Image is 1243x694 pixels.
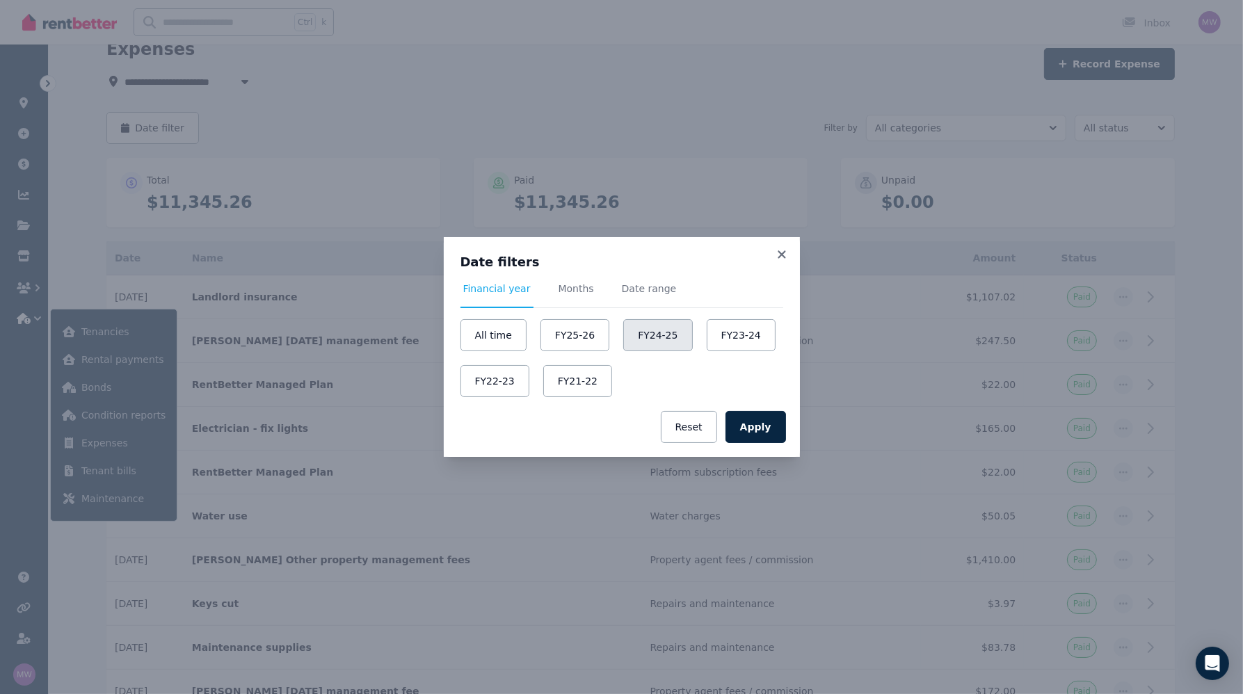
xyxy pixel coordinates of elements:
[543,365,612,397] button: FY21-22
[707,319,776,351] button: FY23-24
[540,319,609,351] button: FY25-26
[623,319,692,351] button: FY24-25
[559,282,594,296] span: Months
[463,282,531,296] span: Financial year
[661,411,717,443] button: Reset
[622,282,677,296] span: Date range
[725,411,786,443] button: Apply
[1196,647,1229,680] div: Open Intercom Messenger
[460,365,529,397] button: FY22-23
[460,254,783,271] h3: Date filters
[460,282,783,308] nav: Tabs
[460,319,527,351] button: All time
